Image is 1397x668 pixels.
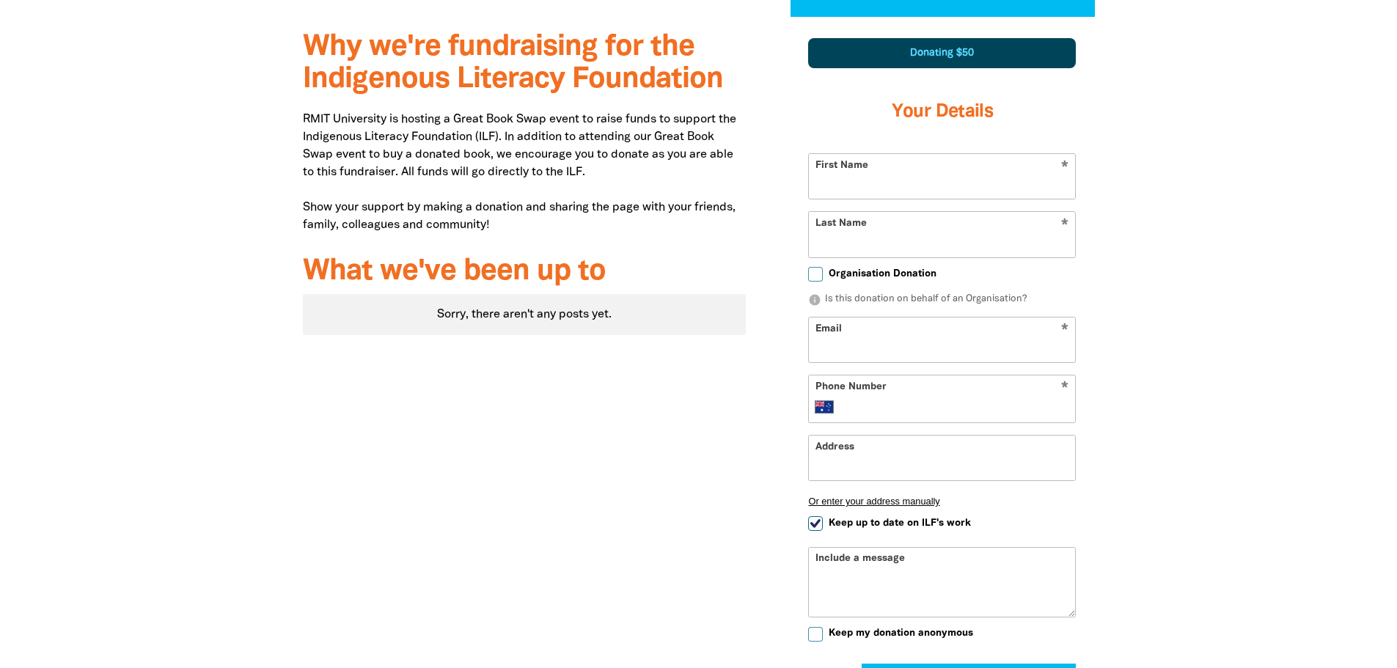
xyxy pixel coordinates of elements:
[1061,381,1068,395] i: Required
[303,34,723,93] span: Why we're fundraising for the Indigenous Literacy Foundation
[808,293,1076,307] p: Is this donation on behalf of an Organisation?
[808,38,1076,68] div: Donating $50
[303,256,747,288] h3: What we've been up to
[808,627,823,642] input: Keep my donation anonymous
[303,294,747,335] div: Paginated content
[303,294,747,335] div: Sorry, there aren't any posts yet.
[808,496,1076,507] button: Or enter your address manually
[808,83,1076,142] h3: Your Details
[829,626,973,640] span: Keep my donation anonymous
[808,516,823,531] input: Keep up to date on ILF's work
[829,516,971,530] span: Keep up to date on ILF's work
[808,267,823,282] input: Organisation Donation
[303,111,747,234] p: RMIT University is hosting a Great Book Swap event to raise funds to support the Indigenous Liter...
[808,293,821,307] i: info
[829,267,936,281] span: Organisation Donation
